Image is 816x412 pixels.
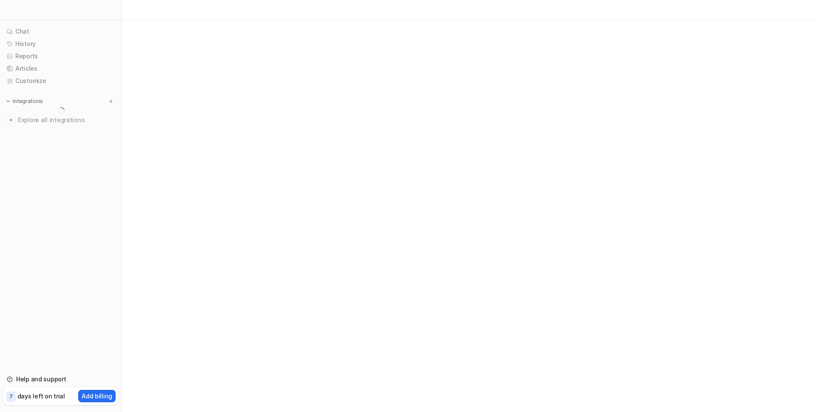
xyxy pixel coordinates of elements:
[3,38,119,50] a: History
[5,98,11,104] img: expand menu
[3,114,119,126] a: Explore all integrations
[9,393,13,401] p: 7
[17,392,65,401] p: days left on trial
[3,75,119,87] a: Customize
[3,63,119,74] a: Articles
[13,98,43,105] p: Integrations
[78,390,116,402] button: Add billing
[82,392,112,401] p: Add billing
[108,98,114,104] img: menu_add.svg
[7,116,15,124] img: explore all integrations
[3,26,119,37] a: Chat
[18,113,115,127] span: Explore all integrations
[3,50,119,62] a: Reports
[3,373,119,385] a: Help and support
[3,97,45,106] button: Integrations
